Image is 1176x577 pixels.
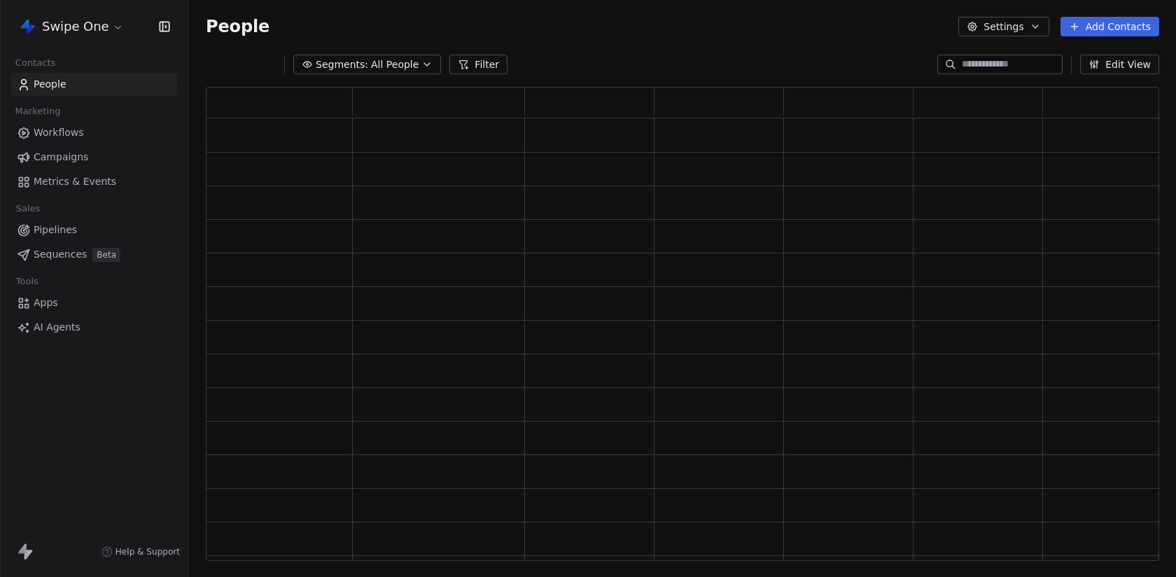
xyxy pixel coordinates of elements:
[11,316,177,339] a: AI Agents
[1060,17,1159,36] button: Add Contacts
[34,77,66,92] span: People
[1080,55,1159,74] button: Edit View
[115,546,180,557] span: Help & Support
[9,53,62,74] span: Contacts
[11,73,177,96] a: People
[34,174,116,189] span: Metrics & Events
[34,223,77,237] span: Pipelines
[34,296,58,310] span: Apps
[11,218,177,242] a: Pipelines
[20,18,36,35] img: Swipe%20One%20Logo%201-1.svg
[958,17,1049,36] button: Settings
[206,16,269,37] span: People
[11,146,177,169] a: Campaigns
[10,198,46,219] span: Sales
[34,150,88,165] span: Campaigns
[101,546,180,557] a: Help & Support
[11,170,177,193] a: Metrics & Events
[10,271,44,292] span: Tools
[11,121,177,144] a: Workflows
[17,15,127,39] button: Swipe One
[316,57,368,72] span: Segments:
[206,118,1172,562] div: grid
[34,320,80,335] span: AI Agents
[9,101,66,122] span: Marketing
[11,243,177,266] a: SequencesBeta
[42,18,109,36] span: Swipe One
[449,55,507,74] button: Filter
[92,248,120,262] span: Beta
[34,125,84,140] span: Workflows
[34,247,87,262] span: Sequences
[11,291,177,314] a: Apps
[371,57,419,72] span: All People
